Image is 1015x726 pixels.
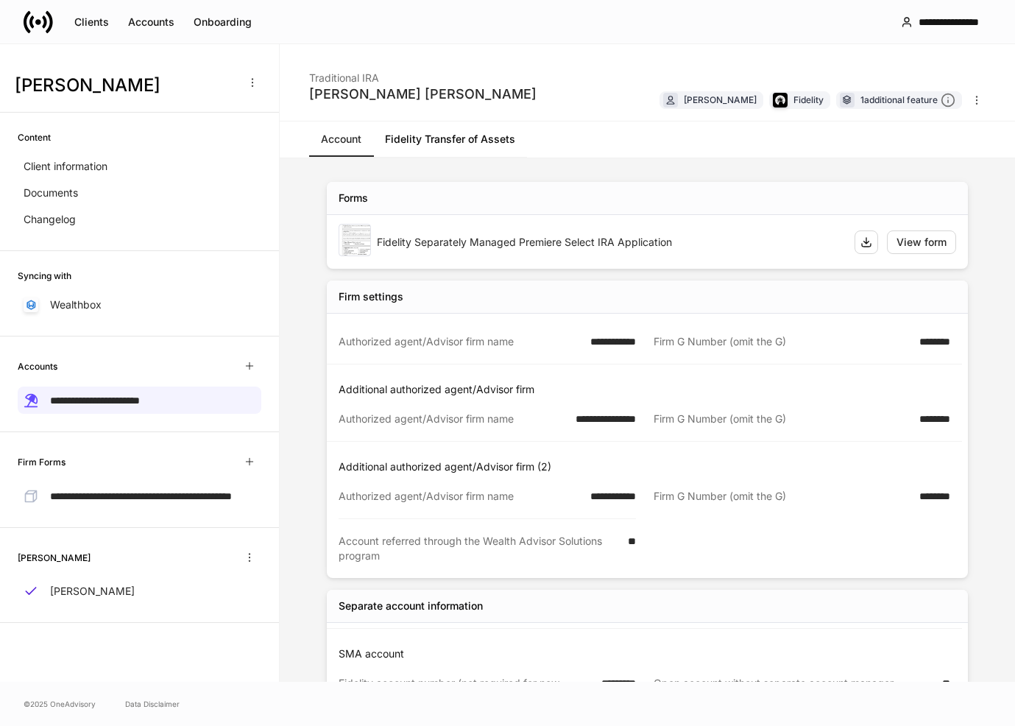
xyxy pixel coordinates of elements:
[18,359,57,373] h6: Accounts
[18,551,91,565] h6: [PERSON_NAME]
[24,212,76,227] p: Changelog
[339,334,581,349] div: Authorized agent/Advisor firm name
[65,10,119,34] button: Clients
[24,186,78,200] p: Documents
[339,676,593,705] div: Fidelity account number (not required for new accounts)
[339,534,619,563] div: Account referred through the Wealth Advisor Solutions program
[309,62,537,85] div: Traditional IRA
[15,74,235,97] h3: [PERSON_NAME]
[24,698,96,710] span: © 2025 OneAdvisory
[860,93,955,108] div: 1 additional feature
[74,15,109,29] div: Clients
[896,235,947,250] div: View form
[339,489,581,504] div: Authorized agent/Advisor firm name
[18,206,261,233] a: Changelog
[18,269,71,283] h6: Syncing with
[339,646,962,661] p: SMA account
[654,676,934,705] div: Open account without separate account manager
[339,191,368,205] div: Forms
[50,297,102,312] p: Wealthbox
[377,235,843,250] div: Fidelity Separately Managed Premiere Select IRA Application
[119,10,184,34] button: Accounts
[125,698,180,710] a: Data Disclaimer
[18,180,261,206] a: Documents
[339,412,567,426] div: Authorized agent/Advisor firm name
[309,121,373,157] a: Account
[184,10,261,34] button: Onboarding
[50,584,135,599] p: [PERSON_NAME]
[654,489,911,504] div: Firm G Number (omit the G)
[339,382,962,397] p: Additional authorized agent/Advisor firm
[18,130,51,144] h6: Content
[309,85,537,103] div: [PERSON_NAME] [PERSON_NAME]
[654,412,911,426] div: Firm G Number (omit the G)
[18,153,261,180] a: Client information
[24,159,107,174] p: Client information
[18,455,66,469] h6: Firm Forms
[887,230,956,254] button: View form
[684,93,757,107] div: [PERSON_NAME]
[793,93,824,107] div: Fidelity
[339,599,483,613] div: Separate account information
[373,121,527,157] a: Fidelity Transfer of Assets
[18,578,261,605] a: [PERSON_NAME]
[339,289,403,304] div: Firm settings
[194,15,252,29] div: Onboarding
[18,292,261,318] a: Wealthbox
[339,459,962,474] p: Additional authorized agent/Advisor firm (2)
[128,15,174,29] div: Accounts
[654,334,911,349] div: Firm G Number (omit the G)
